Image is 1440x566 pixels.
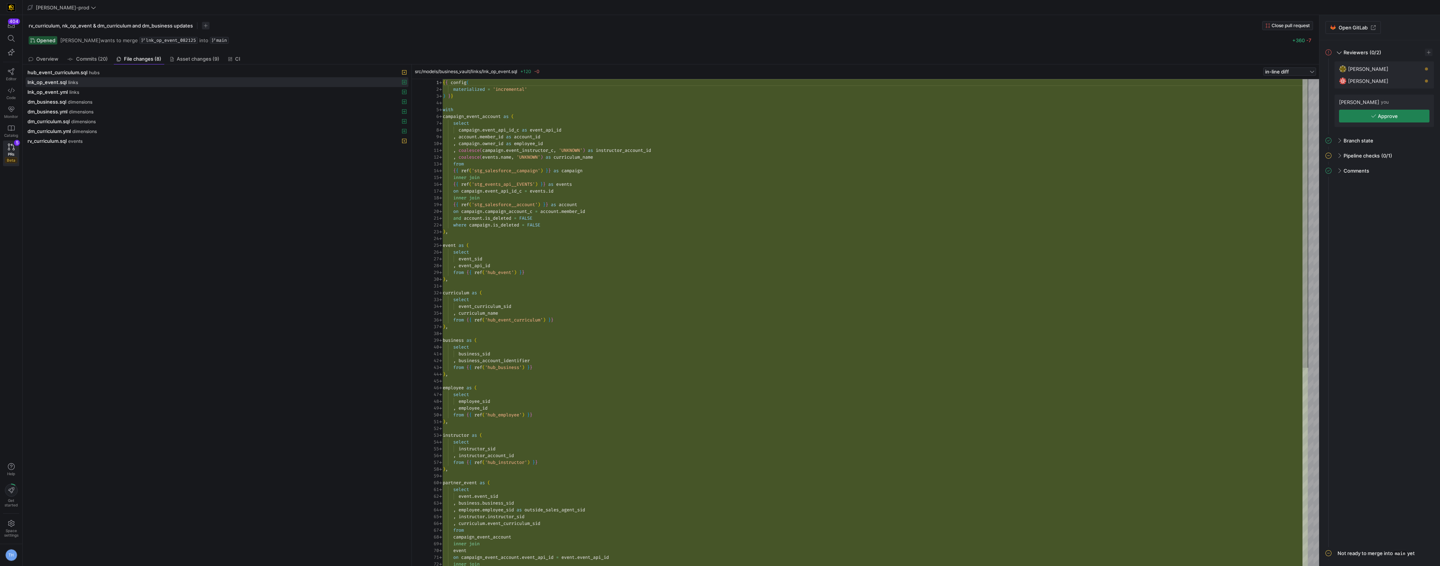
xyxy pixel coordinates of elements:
[3,141,19,166] a: PRsBeta5
[1338,550,1415,557] div: Not ready to merge into yet
[6,95,16,100] span: Code
[425,222,439,228] div: 22
[524,188,527,194] span: =
[68,139,83,144] span: events
[485,208,532,214] span: campaign_account_c
[540,181,543,187] span: }
[546,202,548,208] span: }
[453,195,466,201] span: inner
[453,215,461,221] span: and
[453,120,469,126] span: select
[453,202,456,208] span: {
[425,235,439,242] div: 24
[3,18,19,32] button: 404
[453,344,469,350] span: select
[425,255,439,262] div: 27
[1325,150,1434,162] mat-expansion-panel-header: Pipeline checks(0/1)
[68,99,92,105] span: dimensions
[425,113,439,120] div: 6
[1272,23,1310,28] span: Close pull request
[28,79,67,85] span: lnk_op_event.sql
[177,57,219,61] span: Asset changes (9)
[485,215,511,221] span: is_deleted
[522,127,527,133] span: as
[453,154,456,160] span: ,
[551,317,553,323] span: }
[1325,135,1434,147] mat-expansion-panel-header: Branch state
[482,269,485,275] span: (
[1344,49,1368,55] span: Reviewers
[453,134,456,140] span: ,
[514,141,543,147] span: employee_id
[425,167,439,174] div: 14
[546,154,551,160] span: as
[472,181,535,187] span: 'stg_events_api__EVENTS'
[466,317,469,323] span: {
[540,208,559,214] span: account
[453,358,456,364] span: ,
[459,263,490,269] span: event_api_id
[425,133,439,140] div: 9
[514,134,540,140] span: account_id
[535,208,538,214] span: =
[559,147,582,153] span: 'UNKNOWN'
[415,69,517,74] span: src/models/business_vault/links/lnk_op_event.sql
[469,181,472,187] span: (
[28,69,87,75] span: hub_event_curriculum.sql
[482,127,519,133] span: event_api_id_c
[1325,61,1434,135] div: Reviewers(0/2)
[480,290,482,296] span: (
[469,317,472,323] span: {
[443,337,464,343] span: business
[425,86,439,93] div: 2
[522,222,524,228] span: =
[26,116,408,126] button: dm_curriculum.sqldimensions
[26,97,408,107] button: dm_business.sqldimensions
[459,256,482,262] span: event_sid
[425,296,439,303] div: 33
[472,168,540,174] span: 'stg_salesforce__campaign'
[493,222,519,228] span: is_deleted
[453,174,466,181] span: inner
[534,69,540,74] span: -0
[443,93,445,99] span: )
[459,134,477,140] span: account
[3,103,19,122] a: Monitor
[459,351,490,357] span: business_sid
[453,161,464,167] span: from
[28,89,68,95] span: lnk_op_event.yml
[4,528,18,537] span: Space settings
[124,57,161,61] span: File changes (8)
[477,134,480,140] span: .
[459,147,480,153] span: coalesce
[543,181,546,187] span: }
[485,269,514,275] span: 'hub_event'
[482,147,503,153] span: campaign
[472,290,477,296] span: as
[556,181,572,187] span: events
[448,93,451,99] span: }
[425,283,439,289] div: 31
[540,168,543,174] span: )
[1265,69,1289,75] span: in-line diff
[425,228,439,235] div: 23
[69,109,93,115] span: dimensions
[425,174,439,181] div: 15
[482,154,498,160] span: events
[514,269,517,275] span: )
[461,168,469,174] span: ref
[1348,78,1388,84] span: [PERSON_NAME]
[443,113,501,119] span: campaign_event_account
[37,37,55,43] span: Opened
[425,188,439,194] div: 17
[1325,46,1434,58] mat-expansion-panel-header: Reviewers(0/2)
[425,317,439,323] div: 36
[425,161,439,167] div: 13
[425,140,439,147] div: 10
[69,90,79,95] span: links
[445,80,448,86] span: {
[199,37,208,43] span: into
[453,181,456,187] span: {
[453,269,464,275] span: from
[445,324,448,330] span: ,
